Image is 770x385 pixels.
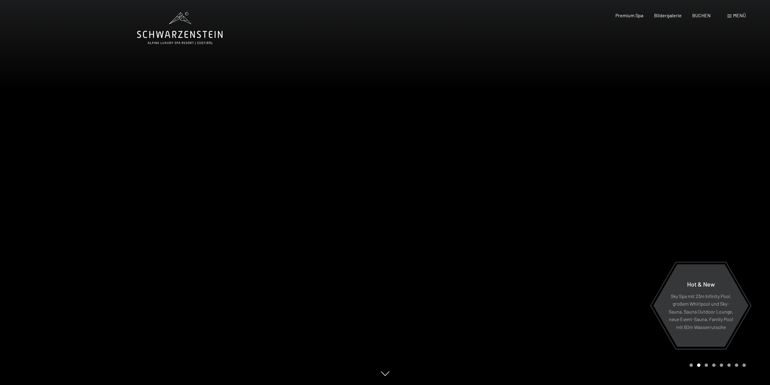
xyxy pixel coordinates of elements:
div: Carousel Page 8 [742,363,746,367]
div: Carousel Page 2 (Current Slide) [697,363,700,367]
a: Premium Spa [615,12,643,18]
a: BUCHEN [692,12,711,18]
div: Carousel Pagination [687,363,746,367]
a: Hot & New Sky Spa mit 23m Infinity Pool, großem Whirlpool und Sky-Sauna, Sauna Outdoor Lounge, ne... [653,264,749,347]
p: Sky Spa mit 23m Infinity Pool, großem Whirlpool und Sky-Sauna, Sauna Outdoor Lounge, neue Event-S... [668,292,734,331]
div: Carousel Page 7 [735,363,738,367]
a: Bildergalerie [654,12,682,18]
div: Carousel Page 4 [712,363,716,367]
div: Carousel Page 5 [720,363,723,367]
span: Menü [733,12,746,18]
span: Hot & New [687,280,715,287]
div: Carousel Page 1 [690,363,693,367]
div: Carousel Page 3 [705,363,708,367]
div: Carousel Page 6 [727,363,731,367]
